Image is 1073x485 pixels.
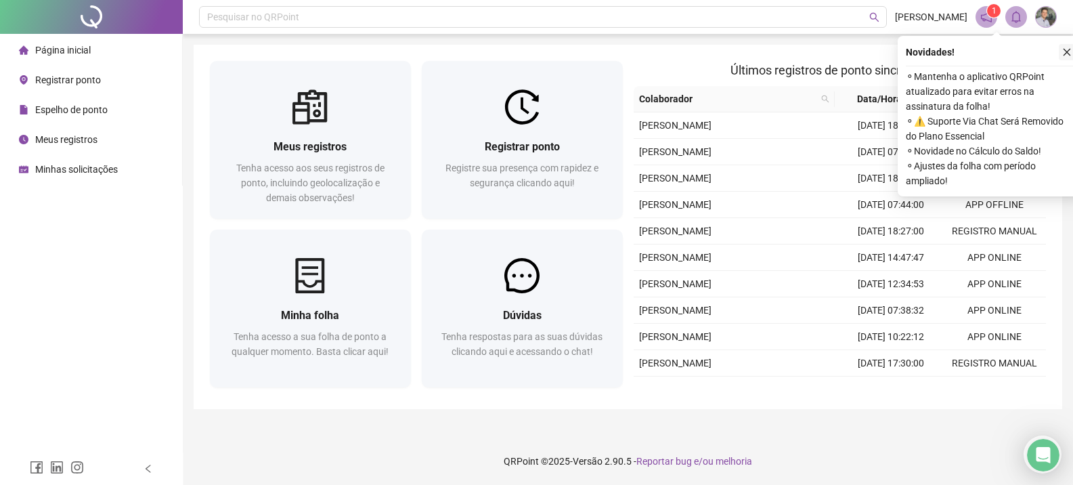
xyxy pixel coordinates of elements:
[50,461,64,474] span: linkedin
[422,61,623,219] a: Registrar pontoRegistre sua presença com rapidez e segurança clicando aqui!
[210,61,411,219] a: Meus registrosTenha acesso aos seus registros de ponto, incluindo geolocalização e demais observa...
[503,309,542,322] span: Dúvidas
[943,192,1046,218] td: APP OFFLINE
[639,120,711,131] span: [PERSON_NAME]
[144,464,153,473] span: left
[839,112,942,139] td: [DATE] 18:02:19
[987,4,1001,18] sup: 1
[818,89,832,109] span: search
[895,9,967,24] span: [PERSON_NAME]
[183,438,1073,485] footer: QRPoint © 2025 - 2.90.5 -
[943,271,1046,297] td: APP ONLINE
[636,456,752,467] span: Reportar bug e/ou melhoria
[839,139,942,165] td: [DATE] 07:46:33
[839,297,942,324] td: [DATE] 07:38:32
[943,377,1046,403] td: REGISTRO MANUAL
[943,245,1046,271] td: APP ONLINE
[839,218,942,245] td: [DATE] 18:27:00
[639,199,711,210] span: [PERSON_NAME]
[19,45,28,55] span: home
[445,163,598,188] span: Registre sua presença com rapidez e segurança clicando aqui!
[839,377,942,403] td: [DATE] 14:00:00
[30,461,43,474] span: facebook
[1010,11,1022,23] span: bell
[19,165,28,174] span: schedule
[906,45,955,60] span: Novidades !
[639,252,711,263] span: [PERSON_NAME]
[639,358,711,368] span: [PERSON_NAME]
[839,324,942,350] td: [DATE] 10:22:12
[1024,436,1061,473] iframe: Intercom live chat launcher de descoberta
[639,226,711,236] span: [PERSON_NAME]
[839,350,942,377] td: [DATE] 17:30:00
[35,45,91,56] span: Página inicial
[980,11,992,23] span: notification
[839,192,942,218] td: [DATE] 07:44:00
[840,91,919,106] span: Data/Hora
[281,309,339,322] span: Minha folha
[19,75,28,85] span: environment
[441,331,603,357] span: Tenha respostas para as suas dúvidas clicando aqui e acessando o chat!
[19,135,28,144] span: clock-circle
[639,173,711,184] span: [PERSON_NAME]
[639,331,711,342] span: [PERSON_NAME]
[1062,47,1072,57] span: close
[1027,439,1059,471] iframe: Intercom live chat
[35,164,118,175] span: Minhas solicitações
[839,165,942,192] td: [DATE] 18:04:09
[639,278,711,289] span: [PERSON_NAME]
[943,297,1046,324] td: APP ONLINE
[835,86,936,112] th: Data/Hora
[35,134,97,145] span: Meus registros
[943,324,1046,350] td: APP ONLINE
[236,163,385,203] span: Tenha acesso aos seus registros de ponto, incluindo geolocalização e demais observações!
[485,140,560,153] span: Registrar ponto
[573,456,603,467] span: Versão
[210,230,411,387] a: Minha folhaTenha acesso a sua folha de ponto a qualquer momento. Basta clicar aqui!
[273,140,347,153] span: Meus registros
[422,230,623,387] a: DúvidasTenha respostas para as suas dúvidas clicando aqui e acessando o chat!
[943,218,1046,245] td: REGISTRO MANUAL
[232,331,389,357] span: Tenha acesso a sua folha de ponto a qualquer momento. Basta clicar aqui!
[992,6,997,16] span: 1
[1036,7,1056,27] img: 32014
[839,245,942,271] td: [DATE] 14:47:47
[35,104,108,115] span: Espelho de ponto
[821,95,829,103] span: search
[869,12,879,22] span: search
[639,305,711,316] span: [PERSON_NAME]
[839,271,942,297] td: [DATE] 12:34:53
[19,105,28,114] span: file
[943,350,1046,377] td: REGISTRO MANUAL
[35,75,101,85] span: Registrar ponto
[639,91,816,106] span: Colaborador
[639,146,711,157] span: [PERSON_NAME]
[70,461,84,474] span: instagram
[730,63,949,77] span: Últimos registros de ponto sincronizados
